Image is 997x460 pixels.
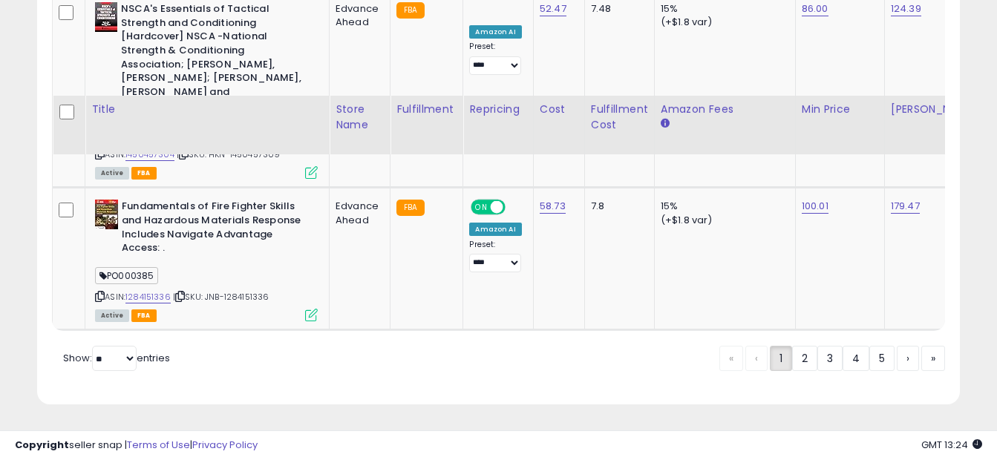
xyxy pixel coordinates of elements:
[173,291,269,303] span: | SKU: JNB-1284151336
[336,200,379,226] div: Edvance Ahead
[802,199,828,214] a: 100.01
[802,102,878,117] div: Min Price
[661,214,784,227] div: (+$1.8 var)
[792,346,817,371] a: 2
[15,438,258,453] div: seller snap | |
[921,438,982,452] span: 2025-09-8 13:24 GMT
[125,148,174,161] a: 1450457304
[192,438,258,452] a: Privacy Policy
[931,351,935,366] span: »
[131,167,157,180] span: FBA
[503,201,527,214] span: OFF
[473,201,491,214] span: ON
[469,240,522,273] div: Preset:
[95,200,118,229] img: 51+EfwzxexL._SL40_.jpg
[122,200,302,258] b: Fundamentals of Fire Fighter Skills and Hazardous Materials Response Includes Navigate Advantage ...
[95,2,117,32] img: 517ZOLjMmJL._SL40_.jpg
[770,346,792,371] a: 1
[540,1,566,16] a: 52.47
[591,102,648,133] div: Fulfillment Cost
[891,1,921,16] a: 124.39
[540,199,566,214] a: 58.73
[817,346,843,371] a: 3
[15,438,69,452] strong: Copyright
[540,102,578,117] div: Cost
[869,346,895,371] a: 5
[121,2,301,116] b: NSCA's Essentials of Tactical Strength and Conditioning [Hardcover] NSCA -National Strength & Con...
[177,148,281,160] span: | SKU: HKN-1450457309
[125,291,171,303] a: 1284151336
[91,102,323,117] div: Title
[661,117,670,131] small: Amazon Fees.
[891,102,979,117] div: [PERSON_NAME]
[63,351,170,365] span: Show: entries
[591,2,643,16] div: 7.48
[891,199,920,214] a: 179.47
[469,223,521,236] div: Amazon AI
[95,2,318,177] div: ASIN:
[131,309,157,322] span: FBA
[95,200,318,320] div: ASIN:
[336,2,379,29] div: Edvance Ahead
[95,309,129,322] span: All listings currently available for purchase on Amazon
[661,2,784,16] div: 15%
[661,102,789,117] div: Amazon Fees
[336,102,384,133] div: Store Name
[661,200,784,213] div: 15%
[661,16,784,29] div: (+$1.8 var)
[802,1,828,16] a: 86.00
[469,25,521,39] div: Amazon AI
[591,200,643,213] div: 7.8
[396,2,424,19] small: FBA
[127,438,190,452] a: Terms of Use
[469,102,527,117] div: Repricing
[95,167,129,180] span: All listings currently available for purchase on Amazon
[95,267,158,284] span: PO000385
[469,42,522,75] div: Preset:
[906,351,909,366] span: ›
[396,102,457,117] div: Fulfillment
[396,200,424,216] small: FBA
[843,346,869,371] a: 4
